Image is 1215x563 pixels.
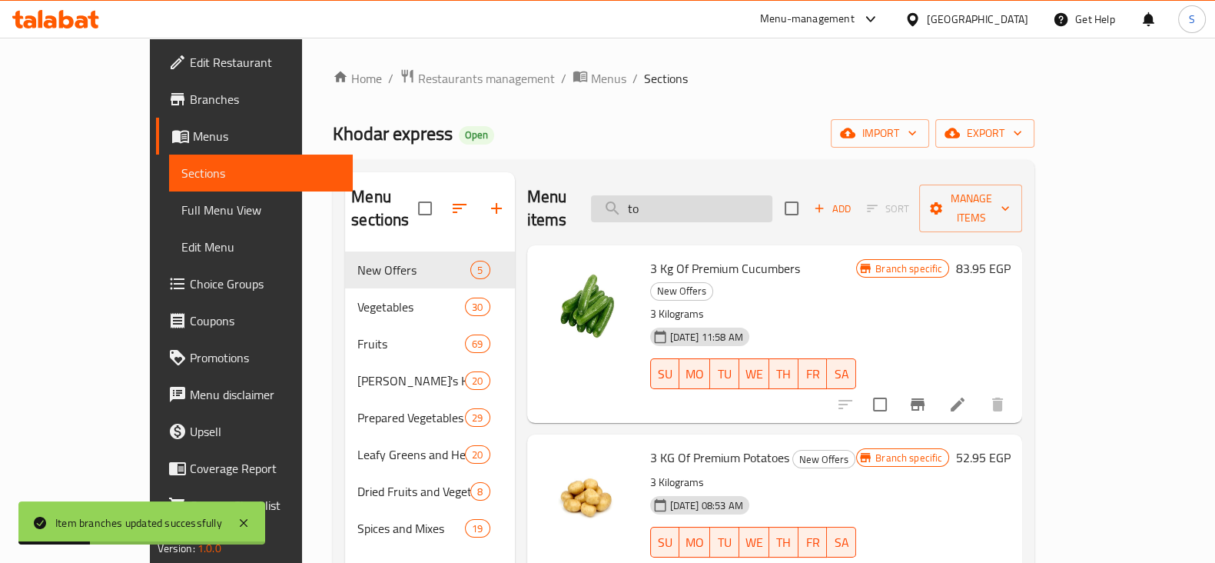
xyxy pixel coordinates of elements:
span: 30 [466,300,489,315]
h6: 83.95 EGP [955,258,1010,279]
span: Branch specific [869,451,948,465]
button: TU [710,358,739,389]
span: New Offers [651,282,712,300]
span: S [1189,11,1195,28]
span: Sections [644,69,688,88]
a: Branches [156,81,353,118]
div: Dried Fruits and Vegetables8 [345,473,514,510]
span: 20 [466,448,489,462]
a: Edit menu item [948,395,967,414]
input: search [591,195,772,222]
span: Add [812,200,853,218]
div: items [470,261,490,279]
button: TH [769,527,798,558]
span: Select to update [864,388,896,421]
span: 1.0.0 [198,538,221,558]
button: Add section [478,190,515,227]
span: Khodar express [333,116,453,151]
li: / [561,69,566,88]
span: Leafy Greens and Herbs [357,445,465,464]
span: Branches [190,90,340,108]
span: Choice Groups [190,275,340,293]
p: 3 Kilograms [650,473,857,492]
div: [PERSON_NAME]'s Kitchen20 [345,362,514,399]
div: New Offers5 [345,252,514,288]
a: Choice Groups [156,265,353,302]
button: SU [650,527,680,558]
span: Select section [775,192,808,225]
span: [DATE] 08:53 AM [664,498,749,513]
span: MO [686,531,704,554]
a: Menus [573,68,626,88]
div: Menu-management [760,10,855,28]
span: Add item [808,197,857,221]
span: 3 KG Of Premium Potatoes [650,446,789,469]
button: Manage items [919,185,1022,232]
span: Coupons [190,311,340,330]
button: delete [979,386,1016,423]
button: FR [798,358,828,389]
span: 29 [466,411,489,425]
button: import [831,119,929,148]
span: Sort sections [441,190,478,227]
div: New Offers [357,261,470,279]
p: 3 Kilograms [650,305,857,324]
span: Fruits [357,335,465,353]
div: items [465,519,490,538]
div: items [465,298,490,316]
span: import [843,124,917,143]
span: Dried Fruits and Vegetables [357,482,470,501]
div: items [465,408,490,427]
span: SA [833,531,850,554]
div: Khodar's Kitchen [357,371,465,390]
div: items [465,335,490,353]
span: Menus [591,69,626,88]
button: SA [827,358,856,389]
a: Edit Menu [169,228,353,265]
span: [PERSON_NAME]'s Kitchen [357,371,465,390]
span: Manage items [931,189,1010,228]
span: Grocery Checklist [190,496,340,515]
span: SA [833,363,850,385]
span: Version: [158,538,195,558]
button: Add [808,197,857,221]
div: Prepared Vegetables [357,408,465,427]
button: FR [798,527,828,558]
div: Leafy Greens and Herbs20 [345,436,514,473]
span: Menus [193,127,340,145]
img: 3 KG Of Premium Potatoes [539,447,638,545]
span: Select all sections [409,192,441,225]
span: 69 [466,337,489,351]
span: Edit Menu [181,238,340,256]
a: Edit Restaurant [156,44,353,81]
span: 5 [471,263,489,278]
span: Coverage Report [190,459,340,478]
span: TH [775,531,792,554]
h2: Menu items [527,185,573,232]
span: 19 [466,521,489,536]
div: Open [459,126,494,145]
button: WE [739,527,769,558]
img: 3 Kg Of Premium Cucumbers [539,258,638,356]
span: Sections [181,164,340,182]
span: Select section first [857,197,919,221]
a: Promotions [156,339,353,376]
span: Open [459,128,494,142]
div: items [470,482,490,501]
button: TU [710,527,739,558]
div: items [465,445,490,464]
span: TU [716,531,733,554]
span: Spices and Mixes [357,519,465,538]
span: WE [745,363,763,385]
a: Menus [156,118,353,155]
a: Coupons [156,302,353,339]
li: / [632,69,638,88]
span: FR [805,531,822,554]
div: items [465,371,490,390]
div: Prepared Vegetables29 [345,399,514,436]
button: SU [650,358,680,389]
